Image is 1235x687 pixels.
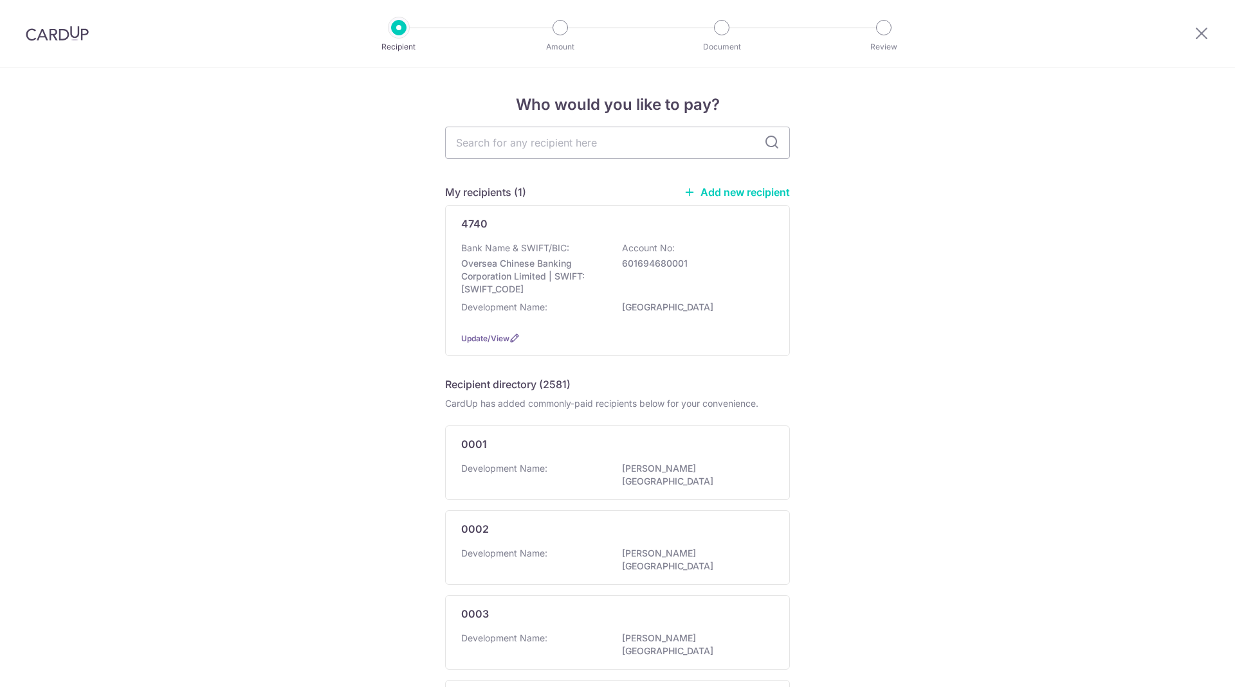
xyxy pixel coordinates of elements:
[26,26,89,41] img: CardUp
[461,606,489,621] p: 0003
[836,40,931,53] p: Review
[445,377,571,392] h5: Recipient directory (2581)
[622,462,766,488] p: [PERSON_NAME][GEOGRAPHIC_DATA]
[445,184,526,200] h5: My recipients (1)
[461,547,547,560] p: Development Name:
[351,40,446,53] p: Recipient
[674,40,769,53] p: Document
[513,40,608,53] p: Amount
[461,521,489,537] p: 0002
[622,632,766,657] p: [PERSON_NAME][GEOGRAPHIC_DATA]
[461,257,605,296] p: Oversea Chinese Banking Corporation Limited | SWIFT: [SWIFT_CODE]
[684,186,790,199] a: Add new recipient
[461,334,509,343] a: Update/View
[461,462,547,475] p: Development Name:
[445,127,790,159] input: Search for any recipient here
[622,242,675,254] p: Account No:
[622,257,766,270] p: 601694680001
[461,242,569,254] p: Bank Name & SWIFT/BIC:
[461,216,488,231] p: 4740
[445,93,790,116] h4: Who would you like to pay?
[445,397,790,410] div: CardUp has added commonly-paid recipients below for your convenience.
[461,632,547,645] p: Development Name:
[461,436,487,452] p: 0001
[622,301,766,314] p: [GEOGRAPHIC_DATA]
[622,547,766,573] p: [PERSON_NAME][GEOGRAPHIC_DATA]
[461,301,547,314] p: Development Name:
[1153,648,1222,681] iframe: Opens a widget where you can find more information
